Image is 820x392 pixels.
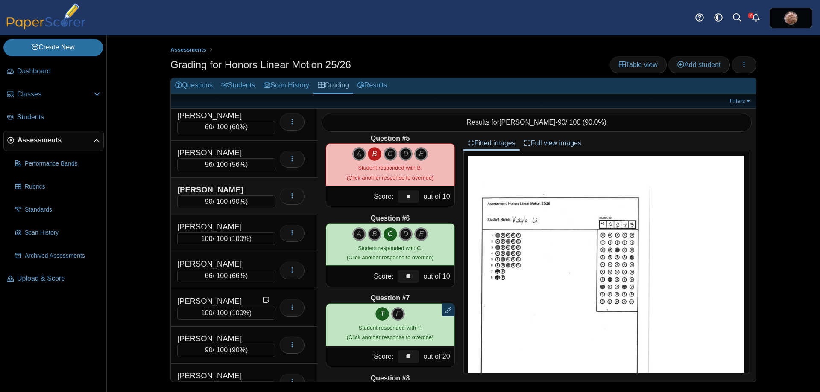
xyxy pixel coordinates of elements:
[259,78,313,94] a: Scan History
[205,198,213,205] span: 90
[177,370,263,381] div: [PERSON_NAME]
[17,67,100,76] span: Dashboard
[384,147,397,161] i: C
[205,346,213,354] span: 90
[368,147,381,161] i: B
[170,46,206,53] span: Assessments
[168,45,208,55] a: Assessments
[25,252,100,260] span: Archived Assessments
[217,78,259,94] a: Students
[368,227,381,241] i: B
[399,227,413,241] i: D
[352,227,366,241] i: A
[326,266,396,287] div: Score:
[177,232,275,245] div: / 100 ( )
[25,206,100,214] span: Standards
[371,214,410,223] b: Question #6
[232,198,246,205] span: 90%
[25,183,100,191] span: Rubrics
[177,258,263,270] div: [PERSON_NAME]
[770,8,812,28] a: ps.7gEweUQfp4xW3wTN
[326,346,396,367] div: Score:
[421,266,454,287] div: out of 10
[747,9,765,27] a: Alerts
[384,227,397,241] i: C
[232,235,249,242] span: 100%
[610,56,667,73] a: Table view
[205,272,213,279] span: 66
[3,23,89,31] a: PaperScorer
[421,186,454,207] div: out of 10
[170,58,351,72] h1: Grading for Honors Linear Motion 25/26
[371,374,410,383] b: Question #8
[177,110,263,121] div: [PERSON_NAME]
[3,107,104,128] a: Students
[728,97,754,105] a: Filters
[12,154,104,174] a: Performance Bands
[585,119,604,126] span: 90.0%
[399,147,413,161] i: D
[371,134,410,143] b: Question #5
[232,123,246,131] span: 60%
[12,246,104,266] a: Archived Assessments
[12,177,104,197] a: Rubrics
[232,346,246,354] span: 90%
[177,221,263,232] div: [PERSON_NAME]
[177,270,275,282] div: / 100 ( )
[232,161,246,168] span: 56%
[414,227,428,241] i: E
[322,113,752,132] div: Results for - / 100 ( )
[463,136,520,151] a: Fitted images
[359,325,422,331] span: Student responded with T.
[371,293,410,303] b: Question #7
[177,296,263,307] div: [PERSON_NAME]
[177,307,275,319] div: / 100 ( )
[326,186,396,207] div: Score:
[352,147,366,161] i: A
[784,11,798,25] img: ps.7gEweUQfp4xW3wTN
[619,61,658,68] span: Table view
[177,184,263,195] div: [PERSON_NAME]
[3,39,103,56] a: Create New
[12,200,104,220] a: Standards
[391,307,405,321] i: F
[232,309,249,317] span: 100%
[347,325,433,340] small: (Click another response to override)
[177,344,275,357] div: / 100 ( )
[177,147,263,158] div: [PERSON_NAME]
[3,3,89,29] img: PaperScorer
[668,56,729,73] a: Add student
[18,136,93,145] span: Assessments
[347,245,433,261] small: (Click another response to override)
[205,123,213,131] span: 60
[3,131,104,151] a: Assessments
[3,269,104,289] a: Upload & Score
[347,165,433,180] small: (Click another response to override)
[414,147,428,161] i: E
[12,223,104,243] a: Scan History
[358,165,422,171] span: Student responded with B.
[177,195,275,208] div: / 100 ( )
[499,119,556,126] span: [PERSON_NAME]
[558,119,565,126] span: 90
[3,61,104,82] a: Dashboard
[25,229,100,237] span: Scan History
[171,78,217,94] a: Questions
[375,307,389,321] i: T
[17,274,100,283] span: Upload & Score
[353,78,391,94] a: Results
[17,90,94,99] span: Classes
[313,78,353,94] a: Grading
[421,346,454,367] div: out of 20
[358,245,422,251] span: Student responded with C.
[784,11,798,25] span: Jean-Paul Whittall
[205,161,213,168] span: 56
[232,272,246,279] span: 66%
[520,136,586,151] a: Full view images
[177,333,263,344] div: [PERSON_NAME]
[17,113,100,122] span: Students
[25,160,100,168] span: Performance Bands
[177,158,275,171] div: / 100 ( )
[677,61,720,68] span: Add student
[3,84,104,105] a: Classes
